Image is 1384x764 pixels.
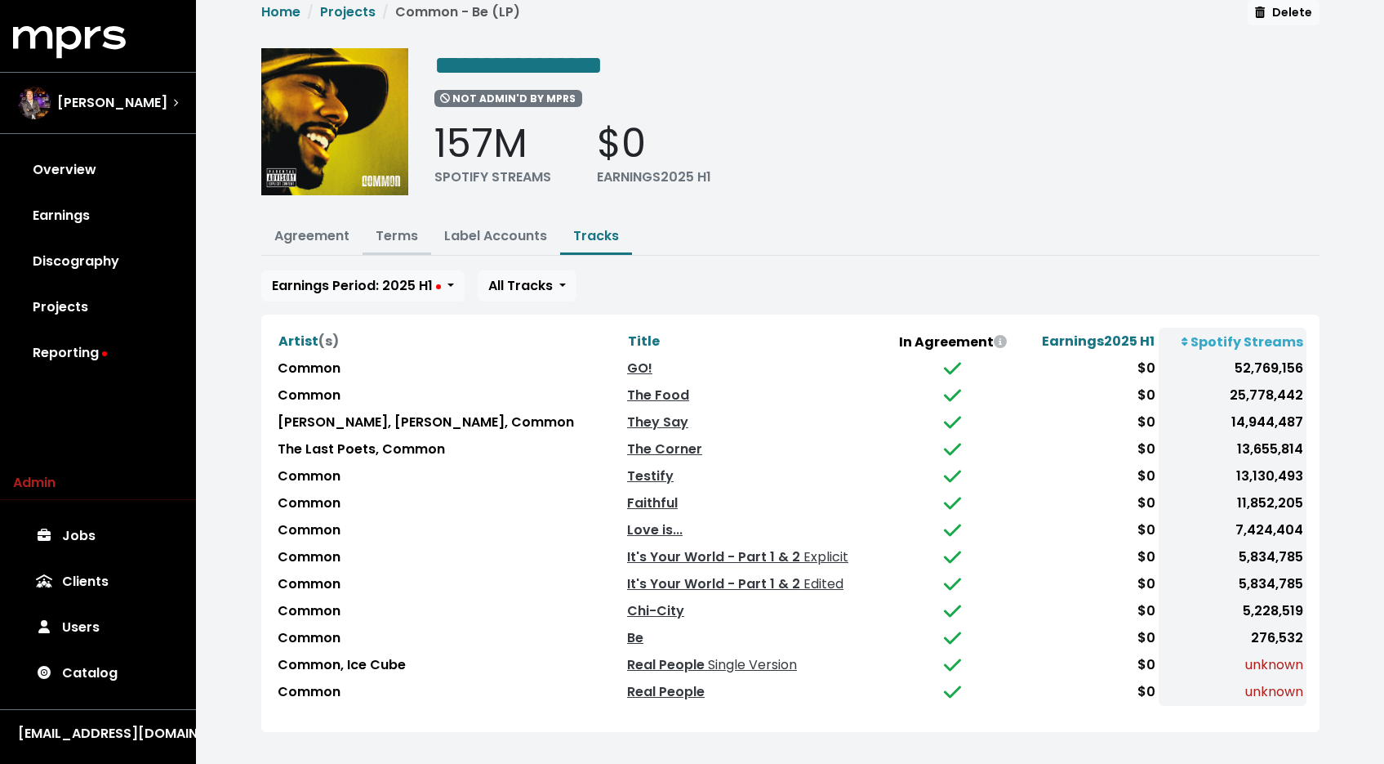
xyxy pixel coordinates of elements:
[627,331,661,352] button: Title
[13,513,183,559] a: Jobs
[627,386,689,404] a: The Food
[627,494,678,512] a: Faithful
[274,355,624,382] td: Common
[274,436,624,463] td: The Last Poets, Common
[13,32,126,51] a: mprs logo
[1159,355,1306,382] td: 52,769,156
[1245,682,1303,701] span: unknown
[444,226,547,245] a: Label Accounts
[13,284,183,330] a: Projects
[573,226,619,245] a: Tracks
[261,2,520,35] nav: breadcrumb
[434,90,583,107] span: NOT ADMIN'D BY MPRS
[13,193,183,239] a: Earnings
[13,559,183,605] a: Clients
[627,359,652,378] a: GO!
[1019,409,1159,436] td: $0
[13,723,183,744] button: [EMAIL_ADDRESS][DOMAIN_NAME]
[274,517,624,544] td: Common
[274,226,349,245] a: Agreement
[597,120,711,168] div: $0
[1159,409,1306,436] td: 14,944,487
[57,93,167,113] span: [PERSON_NAME]
[1159,571,1306,598] td: 5,834,785
[627,413,688,431] a: They Say
[1159,517,1306,544] td: 7,424,404
[800,574,843,593] span: Edited
[1159,598,1306,625] td: 5,228,519
[274,652,624,679] td: Common, Ice Cube
[274,625,624,652] td: Common
[434,120,551,168] div: 157M
[1159,490,1306,517] td: 11,852,205
[13,239,183,284] a: Discography
[478,270,576,302] button: All Tracks
[627,682,705,701] a: Real People
[627,440,702,458] a: The Corner
[1019,382,1159,409] td: $0
[705,655,797,674] span: Single Version
[274,598,624,625] td: Common
[274,463,624,490] td: Common
[18,724,178,744] div: [EMAIL_ADDRESS][DOMAIN_NAME]
[1019,679,1159,706] td: $0
[320,2,376,21] a: Projects
[13,605,183,650] a: Users
[1159,328,1306,355] th: Spotify Streams
[1019,490,1159,517] td: $0
[434,168,551,187] div: SPOTIFY STREAMS
[434,52,603,78] span: Edit value
[1019,517,1159,544] td: $0
[274,490,624,517] td: Common
[1019,436,1159,463] td: $0
[627,601,684,620] a: Chi-City
[1019,625,1159,652] td: $0
[1159,436,1306,463] td: 13,655,814
[261,2,300,21] a: Home
[627,655,797,674] a: Real People Single Version
[376,2,520,22] li: Common - Be (LP)
[376,226,418,245] a: Terms
[800,547,848,566] span: Explicit
[1159,625,1306,652] td: 276,532
[1041,331,1155,352] button: Earnings2025 H1
[274,571,624,598] td: Common
[597,168,711,187] div: EARNINGS 2025 H1
[887,328,1019,355] th: In Agreement
[1019,571,1159,598] td: $0
[1255,4,1311,20] span: Delete
[1042,332,1155,351] span: Earnings 2025 H1
[274,382,624,409] td: Common
[13,147,183,193] a: Overview
[1019,652,1159,679] td: $0
[274,409,624,436] td: [PERSON_NAME], [PERSON_NAME], Common
[627,521,683,539] a: Love is...
[1159,544,1306,571] td: 5,834,785
[13,330,183,376] a: Reporting
[18,87,51,119] img: The selected account / producer
[1019,544,1159,571] td: $0
[488,276,553,295] span: All Tracks
[278,331,340,352] button: Artist(s)
[1245,655,1303,674] span: unknown
[627,547,848,566] a: It's Your World - Part 1 & 2 Explicit
[1159,382,1306,409] td: 25,778,442
[261,270,465,302] button: Earnings Period: 2025 H1
[261,48,408,195] img: Album cover for this project
[318,332,339,351] span: (s)
[1019,463,1159,490] td: $0
[1019,355,1159,382] td: $0
[274,679,624,706] td: Common
[1019,598,1159,625] td: $0
[274,544,624,571] td: Common
[1159,463,1306,490] td: 13,130,493
[13,650,183,696] a: Catalog
[628,332,660,351] span: Title
[627,574,843,593] a: It's Your World - Part 1 & 2 Edited
[627,628,643,647] a: Be
[278,332,339,351] span: Artist
[272,276,441,295] span: Earnings Period: 2025 H1
[627,467,674,485] a: Testify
